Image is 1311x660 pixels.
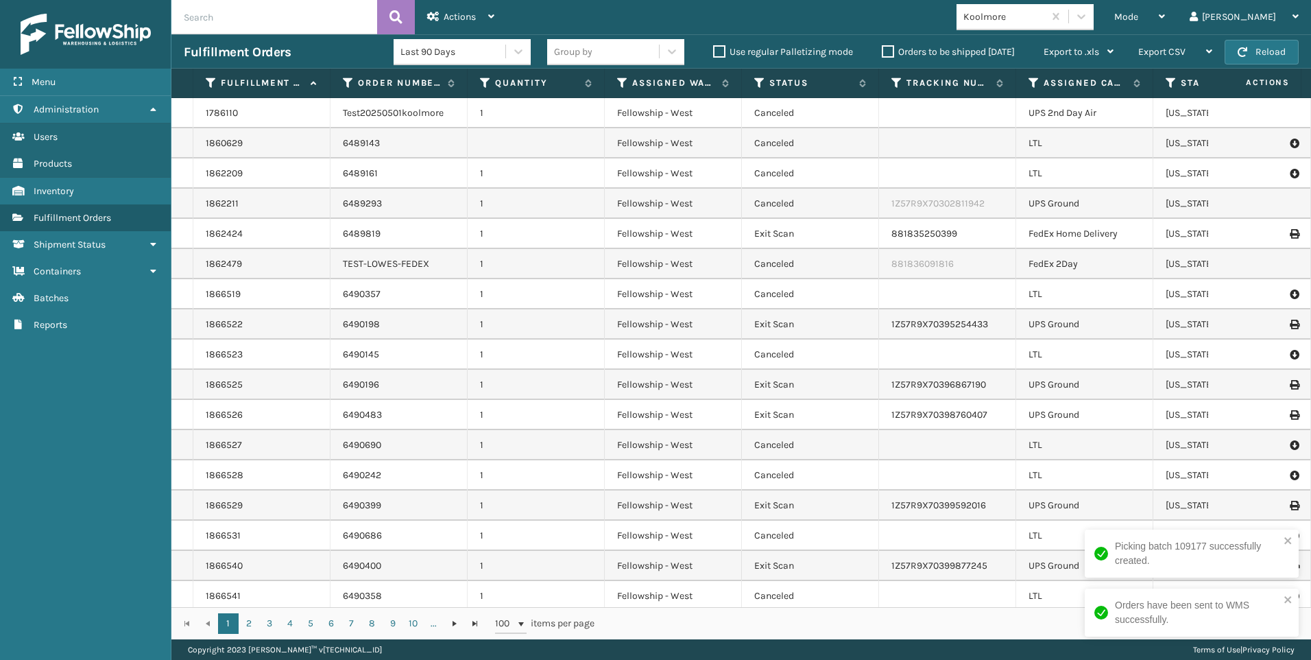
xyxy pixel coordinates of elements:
i: Print Label [1290,320,1298,329]
td: 6490483 [330,400,468,430]
span: items per page [495,613,595,634]
a: 1Z57R9X70399877245 [891,560,987,571]
td: Fellowship - West [605,249,742,279]
td: [US_STATE] [1153,249,1290,279]
span: Go to the last page [470,618,481,629]
a: ... [424,613,444,634]
td: Canceled [742,189,879,219]
div: Last 90 Days [400,45,507,59]
td: [US_STATE] [1153,98,1290,128]
td: UPS Ground [1016,491,1153,521]
td: Exit Scan [742,219,879,249]
i: Print Label [1290,229,1298,239]
td: [US_STATE] [1153,279,1290,309]
span: Mode [1114,11,1138,23]
td: UPS Ground [1016,400,1153,430]
a: 1Z57R9X70302811942 [891,198,985,209]
label: Quantity [495,77,578,89]
td: 6490686 [330,521,468,551]
td: 6490690 [330,430,468,460]
label: Orders to be shipped [DATE] [882,46,1015,58]
td: 6489161 [330,158,468,189]
td: LTL [1016,340,1153,370]
a: 1862211 [206,197,239,211]
td: TEST-LOWES-FEDEX [330,249,468,279]
td: Canceled [742,279,879,309]
td: Fellowship - West [605,219,742,249]
a: 1Z57R9X70398760407 [891,409,987,421]
span: Shipment Status [34,239,106,250]
span: Export to .xls [1044,46,1099,58]
td: [US_STATE] [1153,219,1290,249]
td: 1 [468,98,605,128]
a: 1866519 [206,287,241,301]
td: Fellowship - West [605,98,742,128]
a: 1860629 [206,137,243,150]
td: Fellowship - West [605,370,742,400]
a: 1Z57R9X70399592016 [891,499,986,511]
a: 1 [218,613,239,634]
td: [US_STATE] [1153,400,1290,430]
td: 6490400 [330,551,468,581]
td: Canceled [742,521,879,551]
a: 1866526 [206,408,243,422]
div: Picking batch 109177 successfully created. [1115,539,1279,568]
td: 1 [468,460,605,491]
a: 2 [239,613,259,634]
a: 881835250399 [891,228,957,239]
a: 7 [341,613,362,634]
td: LTL [1016,430,1153,460]
td: 1 [468,189,605,219]
td: [US_STATE] [1153,430,1290,460]
i: Pull BOL [1290,137,1298,150]
i: Pull BOL [1290,287,1298,301]
i: Pull BOL [1290,348,1298,362]
a: 8 [362,613,383,634]
td: Fellowship - West [605,521,742,551]
td: 6489819 [330,219,468,249]
a: 6 [321,613,341,634]
i: Print Label [1290,501,1298,510]
td: Fellowship - West [605,189,742,219]
h3: Fulfillment Orders [184,44,291,60]
td: Exit Scan [742,400,879,430]
td: Fellowship - West [605,551,742,581]
td: UPS Ground [1016,370,1153,400]
td: 1 [468,581,605,611]
td: Canceled [742,460,879,491]
label: Fulfillment Order Id [221,77,304,89]
span: Go to the next page [449,618,460,629]
a: Go to the next page [444,613,465,634]
td: Fellowship - West [605,279,742,309]
td: Fellowship - West [605,128,742,158]
span: Actions [1203,71,1298,94]
td: [US_STATE] [1153,128,1290,158]
i: Pull BOL [1290,438,1298,452]
td: 6490399 [330,491,468,521]
td: Test20250501koolmore [330,98,468,128]
span: 100 [495,617,516,630]
a: 1866541 [206,589,241,603]
a: 1Z57R9X70396867190 [891,379,986,390]
td: 6489293 [330,189,468,219]
p: Copyright 2023 [PERSON_NAME]™ v [TECHNICAL_ID] [188,639,382,660]
td: Canceled [742,249,879,279]
td: Canceled [742,158,879,189]
label: Assigned Warehouse [632,77,715,89]
td: Fellowship - West [605,158,742,189]
span: Containers [34,266,81,277]
td: 6490358 [330,581,468,611]
button: close [1284,535,1293,548]
label: State [1181,77,1264,89]
td: [US_STATE] [1153,340,1290,370]
a: 4 [280,613,300,634]
span: Users [34,131,58,143]
a: 1862424 [206,227,243,241]
td: [US_STATE] [1153,189,1290,219]
i: Pull BOL [1290,469,1298,482]
td: [US_STATE] [1153,158,1290,189]
a: 1862479 [206,257,242,271]
td: LTL [1016,279,1153,309]
td: 1 [468,158,605,189]
td: 1 [468,340,605,370]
